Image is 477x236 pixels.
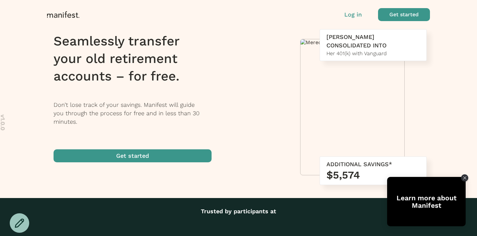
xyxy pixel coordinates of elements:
[54,101,220,126] p: Don’t lose track of your savings. Manifest will guide you through the process for free and in les...
[387,177,466,226] div: Open Tolstoy widget
[54,149,212,162] button: Get started
[326,160,420,168] div: ADDITIONAL SAVINGS*
[378,8,430,21] button: Get started
[461,174,468,181] div: Close Tolstoy widget
[344,10,362,19] button: Log in
[326,50,420,57] div: Her 401(k) with Vanguard
[54,32,220,85] h1: Seamlessly transfer your old retirement accounts – for free.
[326,33,420,50] div: [PERSON_NAME] CONSOLIDATED INTO
[300,39,404,45] img: Meredith
[326,168,420,181] h3: $5,574
[387,177,466,226] div: Open Tolstoy
[387,177,466,226] div: Tolstoy bubble widget
[387,194,466,209] div: Learn more about Manifest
